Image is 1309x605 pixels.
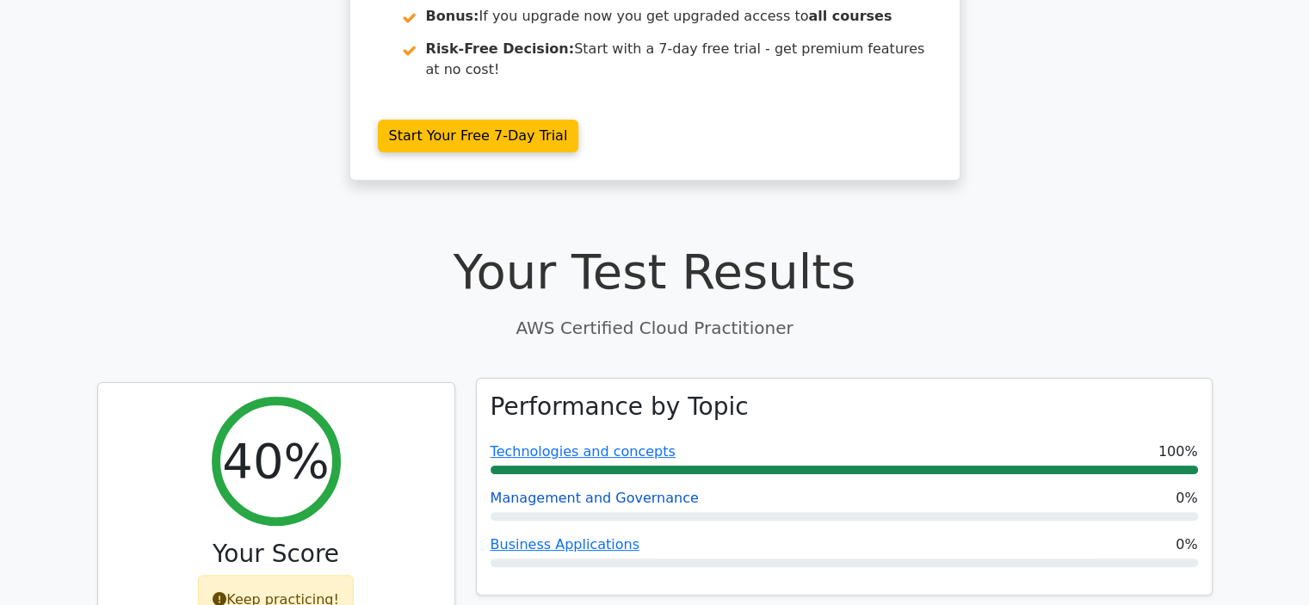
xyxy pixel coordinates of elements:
[378,120,579,152] a: Start Your Free 7-Day Trial
[112,540,441,569] h3: Your Score
[1176,488,1197,509] span: 0%
[1158,441,1198,462] span: 100%
[491,443,676,460] a: Technologies and concepts
[97,243,1213,300] h1: Your Test Results
[491,392,749,422] h3: Performance by Topic
[1176,534,1197,555] span: 0%
[97,315,1213,341] p: AWS Certified Cloud Practitioner
[491,536,639,553] a: Business Applications
[491,490,699,506] a: Management and Governance
[222,432,329,490] h2: 40%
